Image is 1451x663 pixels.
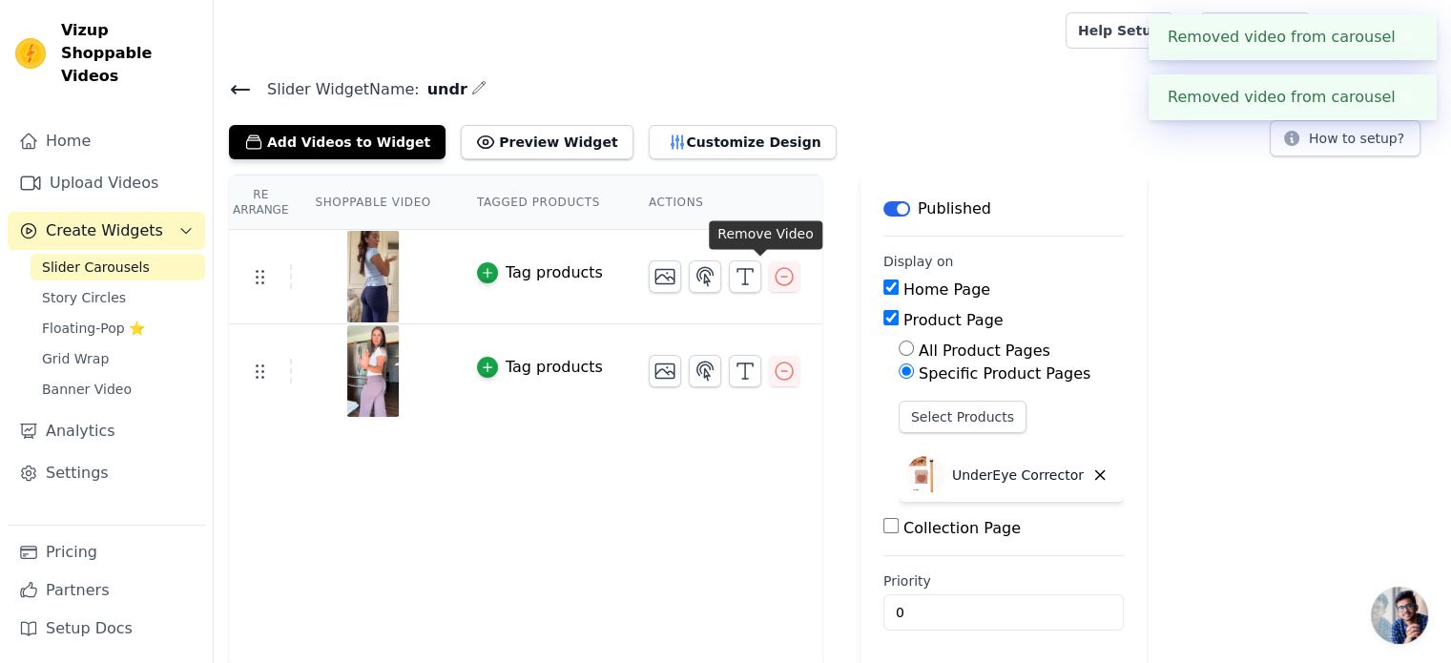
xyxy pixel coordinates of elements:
a: How to setup? [1270,134,1420,152]
label: Priority [883,571,1124,590]
a: Upload Videos [8,164,205,202]
th: Shoppable Video [292,176,453,230]
button: Tag products [477,356,603,379]
a: Pricing [8,533,205,571]
a: Banner Video [31,376,205,403]
a: Floating-Pop ⭐ [31,315,205,342]
a: Grid Wrap [31,345,205,372]
a: Open chat [1371,587,1428,644]
span: Story Circles [42,288,126,307]
label: Home Page [903,280,990,299]
p: Medicube [1356,13,1436,48]
button: Close [1396,86,1418,109]
button: Add Videos to Widget [229,125,446,159]
img: UnderEye Corrector [906,456,944,494]
span: Create Widgets [46,219,163,242]
a: Setup Docs [8,610,205,648]
th: Tagged Products [454,176,626,230]
span: Slider Widget Name: [252,78,420,101]
a: Help Setup [1066,12,1173,49]
a: Story Circles [31,284,205,311]
button: Close [1396,26,1418,49]
img: vizup-images-29b9.png [346,231,400,322]
div: Tag products [506,261,603,284]
th: Re Arrange [229,176,292,230]
div: Removed video from carousel [1149,74,1437,120]
button: Create Widgets [8,212,205,250]
div: Edit Name [471,76,487,102]
a: Book Demo [1200,12,1310,49]
button: Change Thumbnail [649,260,681,293]
label: Specific Product Pages [919,364,1090,383]
button: M Medicube [1325,13,1436,48]
label: Collection Page [903,519,1021,537]
a: Home [8,122,205,160]
legend: Display on [883,252,954,271]
a: Settings [8,454,205,492]
div: Removed video from carousel [1149,14,1437,60]
span: Grid Wrap [42,349,109,368]
label: All Product Pages [919,342,1050,360]
img: Vizup [15,38,46,69]
span: Slider Carousels [42,258,150,277]
span: Floating-Pop ⭐ [42,319,145,338]
label: Product Page [903,311,1004,329]
a: Analytics [8,412,205,450]
img: vizup-images-6398.png [346,325,400,417]
button: Customize Design [649,125,837,159]
p: UnderEye Corrector [952,466,1084,485]
p: Published [918,197,991,220]
a: Slider Carousels [31,254,205,280]
button: Preview Widget [461,125,632,159]
button: Tag products [477,261,603,284]
button: Change Thumbnail [649,355,681,387]
button: How to setup? [1270,120,1420,156]
a: Partners [8,571,205,610]
button: Delete widget [1084,459,1116,491]
button: Select Products [899,401,1026,433]
span: Vizup Shoppable Videos [61,19,197,88]
th: Actions [626,176,822,230]
div: Tag products [506,356,603,379]
span: Banner Video [42,380,132,399]
span: undr [420,78,467,101]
